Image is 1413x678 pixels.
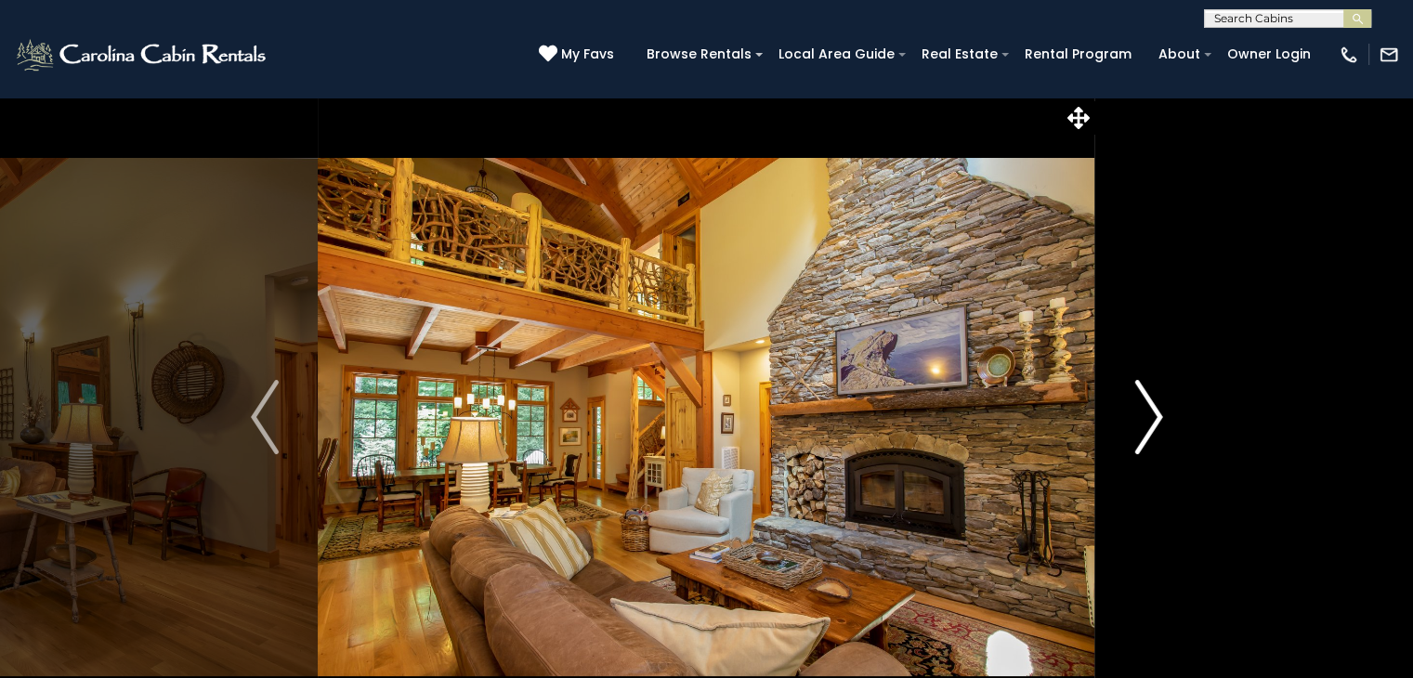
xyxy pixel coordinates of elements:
a: Real Estate [912,40,1007,69]
a: Rental Program [1015,40,1141,69]
img: phone-regular-white.png [1339,45,1359,65]
a: Browse Rentals [637,40,761,69]
a: Local Area Guide [769,40,904,69]
img: White-1-2.png [14,36,271,73]
img: arrow [1134,380,1162,454]
span: My Favs [561,45,614,64]
a: About [1149,40,1210,69]
img: arrow [251,380,279,454]
a: Owner Login [1218,40,1320,69]
img: mail-regular-white.png [1379,45,1399,65]
a: My Favs [539,45,619,65]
